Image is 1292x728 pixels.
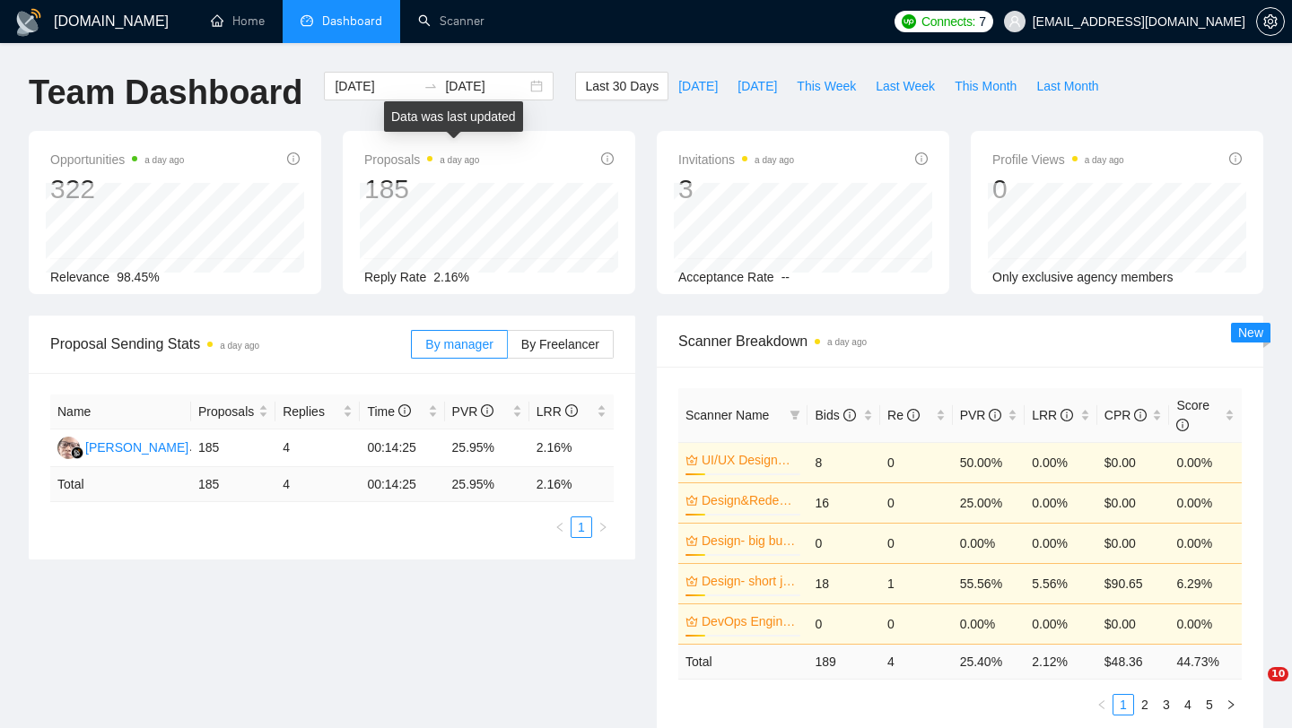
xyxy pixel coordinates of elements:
[1025,442,1097,482] td: 0.00%
[807,603,880,644] td: 0
[685,615,698,628] span: crown
[572,517,591,537] a: 1
[1097,563,1170,603] td: $90.65
[191,467,275,502] td: 185
[598,522,608,533] span: right
[728,72,787,100] button: [DATE]
[685,494,698,507] span: crown
[685,454,698,466] span: crown
[57,437,80,459] img: HH
[117,270,159,284] span: 98.45%
[678,270,774,284] span: Acceptance Rate
[992,172,1124,206] div: 0
[797,76,856,96] span: This Week
[1025,603,1097,644] td: 0.00%
[1257,14,1284,29] span: setting
[364,172,479,206] div: 185
[1169,523,1242,563] td: 0.00%
[1097,644,1170,679] td: $ 48.36
[287,152,300,165] span: info-circle
[1096,699,1107,710] span: left
[685,575,698,587] span: crown
[50,270,109,284] span: Relevance
[549,516,571,538] button: left
[953,603,1026,644] td: 0.00%
[1169,482,1242,523] td: 0.00%
[585,76,659,96] span: Last 30 Days
[50,333,411,355] span: Proposal Sending Stats
[866,72,945,100] button: Last Week
[1134,694,1156,715] li: 2
[384,101,523,132] div: Data was last updated
[876,76,935,96] span: Last Week
[1178,695,1198,715] a: 4
[1113,694,1134,715] li: 1
[367,404,410,419] span: Time
[807,563,880,603] td: 18
[1231,667,1274,710] iframe: Intercom live chat
[1097,523,1170,563] td: $0.00
[921,12,975,31] span: Connects:
[554,522,565,533] span: left
[360,429,444,467] td: 00:14:25
[529,467,614,502] td: 2.16 %
[211,13,265,29] a: homeHome
[702,611,797,631] a: DevOps Engineering
[807,442,880,482] td: 8
[301,14,313,27] span: dashboard
[678,330,1242,352] span: Scanner Breakdown
[191,394,275,429] th: Proposals
[1169,603,1242,644] td: 0.00%
[1025,644,1097,679] td: 2.12 %
[144,155,184,165] time: a day ago
[1097,482,1170,523] td: $0.00
[601,152,614,165] span: info-circle
[880,644,953,679] td: 4
[440,155,479,165] time: a day ago
[1169,563,1242,603] td: 6.29%
[191,429,275,467] td: 185
[445,467,529,502] td: 25.95 %
[29,72,302,114] h1: Team Dashboard
[71,446,83,459] img: gigradar-bm.png
[787,72,866,100] button: This Week
[592,516,614,538] li: Next Page
[85,438,188,457] div: [PERSON_NAME]
[1169,442,1242,482] td: 0.00%
[1268,667,1288,681] span: 10
[398,404,411,417] span: info-circle
[1176,419,1189,431] span: info-circle
[807,482,880,523] td: 16
[989,409,1001,421] span: info-circle
[953,523,1026,563] td: 0.00%
[678,644,807,679] td: Total
[887,408,920,422] span: Re
[945,72,1026,100] button: This Month
[575,72,668,100] button: Last 30 Days
[843,409,856,421] span: info-circle
[1199,694,1220,715] li: 5
[902,14,916,29] img: upwork-logo.png
[1097,442,1170,482] td: $0.00
[335,76,416,96] input: Start date
[678,149,794,170] span: Invitations
[880,482,953,523] td: 0
[702,571,797,591] a: Design- short job(0)
[807,644,880,679] td: 189
[1200,695,1219,715] a: 5
[1256,7,1285,36] button: setting
[781,270,790,284] span: --
[1008,15,1021,28] span: user
[198,402,255,421] span: Proposals
[1091,694,1113,715] button: left
[521,337,599,351] span: By Freelancer
[1091,694,1113,715] li: Previous Page
[953,644,1026,679] td: 25.40 %
[418,13,484,29] a: searchScanner
[685,534,698,547] span: crown
[481,404,493,417] span: info-circle
[423,79,438,93] span: to
[592,516,614,538] button: right
[1176,398,1209,432] span: Score
[565,404,578,417] span: info-circle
